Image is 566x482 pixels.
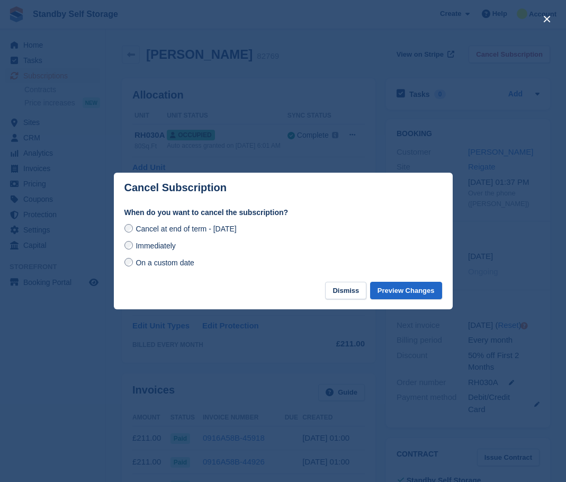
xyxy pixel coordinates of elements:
input: On a custom date [124,258,133,266]
button: Dismiss [325,282,366,299]
input: Immediately [124,241,133,249]
input: Cancel at end of term - [DATE] [124,224,133,233]
span: Immediately [136,242,175,250]
p: Cancel Subscription [124,182,227,194]
label: When do you want to cancel the subscription? [124,207,442,218]
span: On a custom date [136,258,194,267]
button: close [538,11,555,28]
span: Cancel at end of term - [DATE] [136,225,236,233]
button: Preview Changes [370,282,442,299]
